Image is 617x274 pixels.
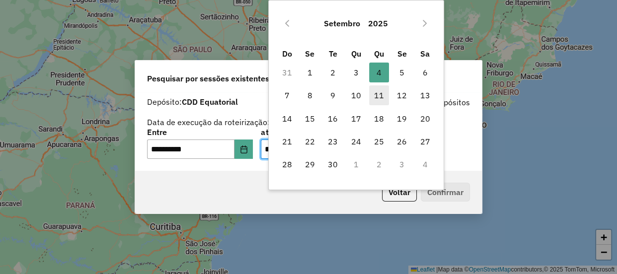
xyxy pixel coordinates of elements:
span: 21 [277,132,297,151]
span: 25 [369,132,389,151]
span: 20 [415,109,435,129]
span: 16 [323,109,343,129]
button: Choose Year [364,11,392,35]
td: 25 [368,130,390,153]
span: Sa [420,49,430,59]
td: 17 [344,107,367,130]
span: 13 [415,85,435,105]
label: Depósito: [147,96,238,108]
span: 15 [300,109,320,129]
td: 28 [275,153,298,176]
td: 9 [321,84,344,107]
label: Entre [147,126,253,138]
button: Choose Date [234,139,253,159]
span: 8 [300,85,320,105]
span: 19 [392,109,412,129]
span: Qu [374,49,384,59]
td: 16 [321,107,344,130]
td: 10 [344,84,367,107]
td: 11 [368,84,390,107]
span: 23 [323,132,343,151]
td: 5 [390,61,413,84]
span: 6 [415,63,435,82]
span: 11 [369,85,389,105]
span: 9 [323,85,343,105]
td: 29 [299,153,321,176]
span: 27 [415,132,435,151]
td: 20 [414,107,437,130]
span: 29 [300,154,320,174]
td: 6 [414,61,437,84]
td: 3 [390,153,413,176]
td: 18 [368,107,390,130]
span: 3 [346,63,366,82]
button: Next Month [417,15,433,31]
td: 19 [390,107,413,130]
td: 3 [344,61,367,84]
span: 22 [300,132,320,151]
span: 28 [277,154,297,174]
td: 4 [368,61,390,84]
span: 7 [277,85,297,105]
td: 23 [321,130,344,153]
button: Voltar [382,183,417,202]
td: 14 [275,107,298,130]
span: 2 [323,63,343,82]
span: 18 [369,109,389,129]
td: 1 [344,153,367,176]
span: Pesquisar por sessões existentes [147,72,269,84]
span: 5 [392,63,412,82]
span: Te [329,49,337,59]
td: 7 [275,84,298,107]
td: 13 [414,84,437,107]
span: 10 [346,85,366,105]
td: 21 [275,130,298,153]
span: 1 [300,63,320,82]
strong: CDD Equatorial [182,97,238,107]
span: Qu [351,49,361,59]
span: 17 [346,109,366,129]
td: 4 [414,153,437,176]
td: 26 [390,130,413,153]
td: 15 [299,107,321,130]
td: 12 [390,84,413,107]
span: 24 [346,132,366,151]
td: 30 [321,153,344,176]
td: 31 [275,61,298,84]
span: Do [282,49,292,59]
span: 30 [323,154,343,174]
td: 1 [299,61,321,84]
span: 12 [392,85,412,105]
span: Se [305,49,314,59]
label: Data de execução da roteirização: [147,116,270,128]
td: 27 [414,130,437,153]
label: até [261,126,367,138]
td: 24 [344,130,367,153]
button: Choose Month [320,11,364,35]
span: 26 [392,132,412,151]
td: 8 [299,84,321,107]
span: 14 [277,109,297,129]
td: 2 [368,153,390,176]
button: Previous Month [279,15,295,31]
span: 4 [369,63,389,82]
td: 22 [299,130,321,153]
span: Se [397,49,407,59]
td: 2 [321,61,344,84]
